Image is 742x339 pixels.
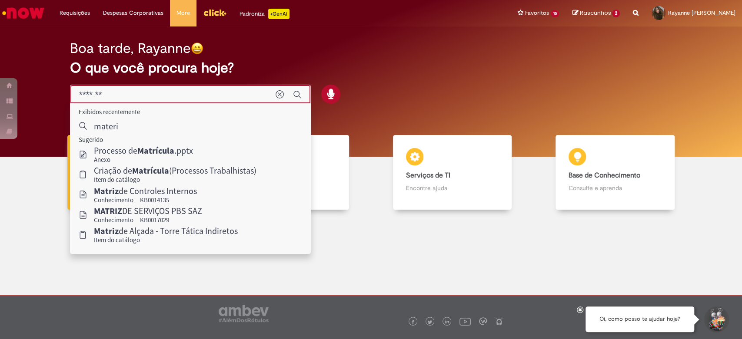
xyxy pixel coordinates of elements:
[495,317,503,325] img: logo_footer_naosei.png
[406,171,450,180] b: Serviços de TI
[534,135,696,210] a: Base de Conhecimento Consulte e aprenda
[176,9,190,17] span: More
[203,6,226,19] img: click_logo_yellow_360x200.png
[406,184,499,192] p: Encontre ajuda
[428,320,432,324] img: logo_footer_twitter.png
[569,184,661,192] p: Consulte e aprenda
[268,9,289,19] p: +GenAi
[612,10,620,17] span: 2
[525,9,549,17] span: Favoritos
[103,9,163,17] span: Despesas Corporativas
[371,135,534,210] a: Serviços de TI Encontre ajuda
[479,317,487,325] img: logo_footer_workplace.png
[569,171,640,180] b: Base de Conhecimento
[572,9,620,17] a: Rascunhos
[219,305,269,322] img: logo_footer_ambev_rotulo_gray.png
[445,319,449,325] img: logo_footer_linkedin.png
[70,60,672,76] h2: O que você procura hoje?
[579,9,611,17] span: Rascunhos
[1,4,46,22] img: ServiceNow
[459,316,471,327] img: logo_footer_youtube.png
[70,41,191,56] h2: Boa tarde, Rayanne
[586,306,694,332] div: Oi, como posso te ajudar hoje?
[703,306,729,332] button: Iniciar Conversa de Suporte
[411,320,415,324] img: logo_footer_facebook.png
[60,9,90,17] span: Requisições
[668,9,735,16] span: Rayanne [PERSON_NAME]
[240,9,289,19] div: Padroniza
[551,10,559,17] span: 15
[191,42,203,55] img: happy-face.png
[46,135,208,210] a: Tirar dúvidas Tirar dúvidas com Lupi Assist e Gen Ai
